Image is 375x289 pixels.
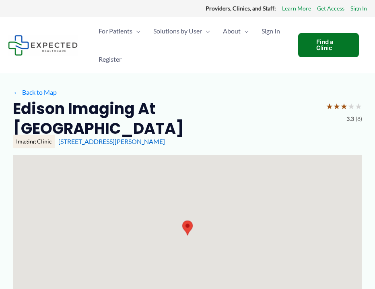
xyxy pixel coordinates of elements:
[348,99,355,114] span: ★
[13,99,319,139] h2: Edison Imaging at [GEOGRAPHIC_DATA]
[147,17,216,45] a: Solutions by UserMenu Toggle
[58,137,165,145] a: [STREET_ADDRESS][PERSON_NAME]
[241,17,249,45] span: Menu Toggle
[92,45,128,73] a: Register
[99,45,122,73] span: Register
[8,35,78,56] img: Expected Healthcare Logo - side, dark font, small
[350,3,367,14] a: Sign In
[355,99,362,114] span: ★
[326,99,333,114] span: ★
[282,3,311,14] a: Learn More
[13,135,55,148] div: Imaging Clinic
[99,17,132,45] span: For Patients
[92,17,290,73] nav: Primary Site Navigation
[223,17,241,45] span: About
[255,17,286,45] a: Sign In
[206,5,276,12] strong: Providers, Clinics, and Staff:
[356,114,362,124] span: (8)
[298,33,359,57] a: Find a Clinic
[202,17,210,45] span: Menu Toggle
[13,86,57,98] a: ←Back to Map
[346,114,354,124] span: 3.3
[132,17,140,45] span: Menu Toggle
[333,99,340,114] span: ★
[340,99,348,114] span: ★
[92,17,147,45] a: For PatientsMenu Toggle
[216,17,255,45] a: AboutMenu Toggle
[153,17,202,45] span: Solutions by User
[262,17,280,45] span: Sign In
[317,3,344,14] a: Get Access
[13,88,21,96] span: ←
